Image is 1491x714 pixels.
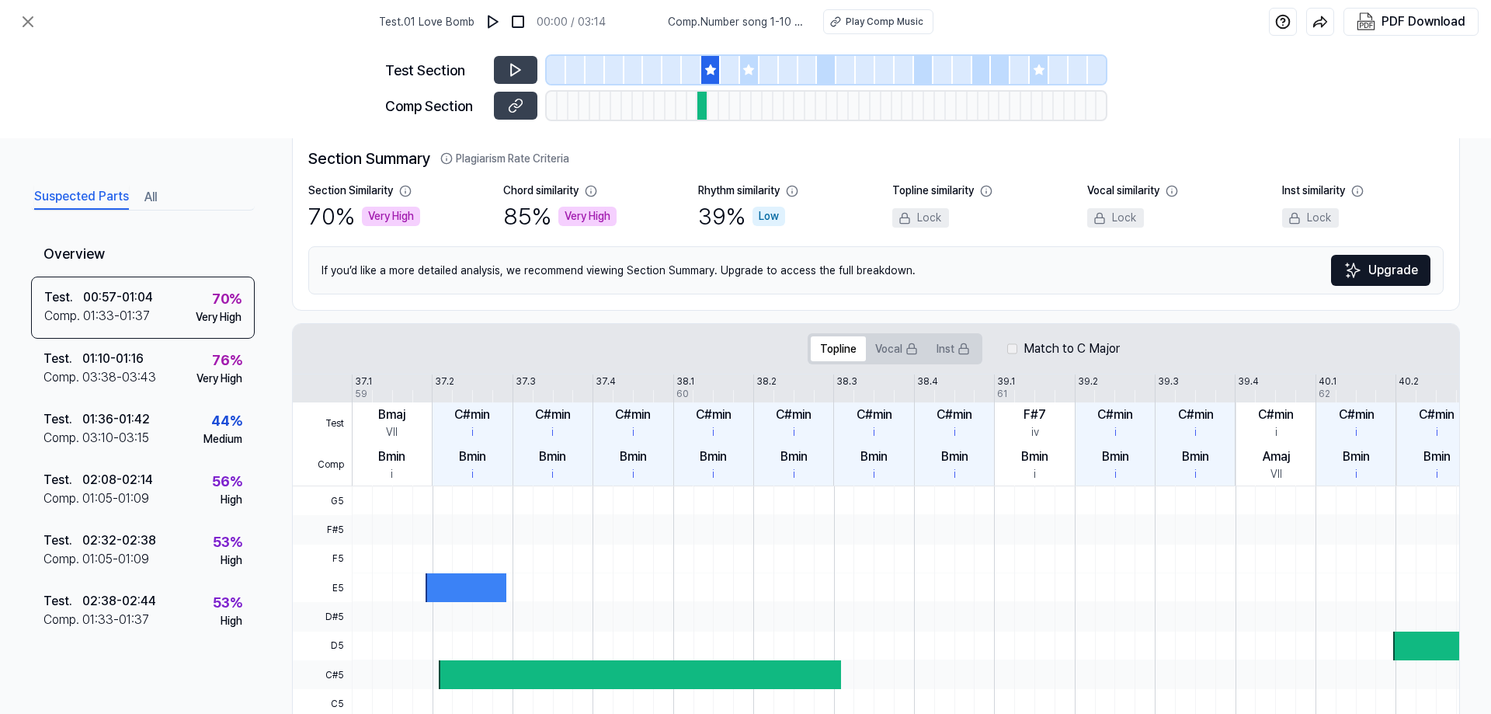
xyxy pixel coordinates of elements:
[535,406,571,424] div: C#min
[615,406,651,424] div: C#min
[82,350,144,368] div: 01:10 - 01:16
[1158,374,1179,388] div: 39.3
[712,466,714,482] div: i
[43,611,82,629] div: Comp .
[355,387,367,401] div: 59
[83,288,153,307] div: 00:57 - 01:04
[873,424,875,441] div: i
[1258,406,1294,424] div: C#min
[752,207,785,226] div: Low
[927,336,979,361] button: Inst
[857,406,892,424] div: C#min
[1331,255,1430,286] button: Upgrade
[82,550,149,569] div: 01:05 - 01:09
[435,374,454,388] div: 37.2
[1312,14,1328,30] img: share
[539,448,566,466] div: Bmin
[1355,424,1357,441] div: i
[454,406,490,424] div: C#min
[1087,208,1144,228] div: Lock
[1319,387,1330,401] div: 62
[537,14,606,30] div: 00:00 / 03:14
[823,9,933,34] button: Play Comp Music
[82,611,149,629] div: 01:33 - 01:37
[293,660,352,689] span: C#5
[1178,406,1214,424] div: C#min
[1355,466,1357,482] div: i
[1282,183,1345,199] div: Inst similarity
[696,406,732,424] div: C#min
[82,531,156,550] div: 02:32 - 02:38
[917,374,938,388] div: 38.4
[997,387,1007,401] div: 61
[1275,424,1277,441] div: i
[1097,406,1133,424] div: C#min
[1021,448,1048,466] div: Bmin
[793,424,795,441] div: i
[471,466,474,482] div: i
[212,350,242,371] div: 76 %
[1343,261,1362,280] img: Sparkles
[82,592,156,611] div: 02:38 - 02:44
[293,545,352,573] span: F5
[1102,448,1129,466] div: Bmin
[866,336,927,361] button: Vocal
[558,207,617,226] div: Very High
[1436,424,1438,441] div: i
[221,613,242,629] div: High
[82,410,150,429] div: 01:36 - 01:42
[1270,466,1282,482] div: VII
[954,466,956,482] div: i
[293,632,352,660] span: D5
[503,183,579,199] div: Chord similarity
[1114,424,1117,441] div: i
[1436,466,1438,482] div: i
[892,208,949,228] div: Lock
[385,60,485,81] div: Test Section
[846,15,923,29] div: Play Comp Music
[386,424,398,441] div: VII
[43,410,82,429] div: Test .
[221,552,242,569] div: High
[196,371,242,387] div: Very High
[221,492,242,508] div: High
[485,14,501,30] img: play
[1382,12,1465,32] div: PDF Download
[82,471,153,489] div: 02:08 - 02:14
[1087,183,1159,199] div: Vocal similarity
[44,288,83,307] div: Test .
[362,207,420,226] div: Very High
[459,448,486,466] div: Bmin
[43,429,82,448] div: Comp .
[43,592,82,611] div: Test .
[793,466,795,482] div: i
[203,431,242,448] div: Medium
[632,466,634,482] div: i
[700,448,727,466] div: Bmin
[1078,374,1098,388] div: 39.2
[1275,14,1291,30] img: help
[308,183,393,199] div: Section Similarity
[510,14,526,30] img: stop
[43,368,82,387] div: Comp .
[516,374,536,388] div: 37.3
[83,307,150,326] div: 01:33 - 01:37
[43,489,82,508] div: Comp .
[1031,424,1039,441] div: iv
[293,602,352,631] span: D#5
[391,466,393,482] div: i
[379,14,474,30] span: Test . 01 Love Bomb
[1339,406,1375,424] div: C#min
[860,448,888,466] div: Bmin
[212,288,242,309] div: 70 %
[440,151,569,167] button: Plagiarism Rate Criteria
[212,471,242,492] div: 56 %
[676,387,689,401] div: 60
[756,374,777,388] div: 38.2
[596,374,616,388] div: 37.4
[34,185,129,210] button: Suspected Parts
[82,368,156,387] div: 03:38 - 03:43
[676,374,694,388] div: 38.1
[43,531,82,550] div: Test .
